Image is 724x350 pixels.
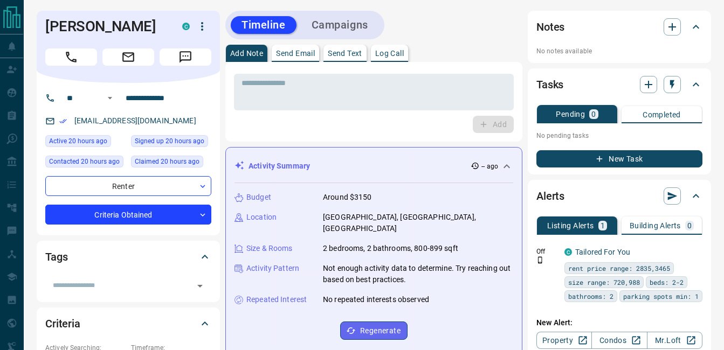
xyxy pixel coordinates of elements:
div: Activity Summary-- ago [235,156,513,176]
a: [EMAIL_ADDRESS][DOMAIN_NAME] [74,116,196,125]
div: Tue Sep 16 2025 [131,135,211,150]
p: Budget [246,192,271,203]
div: Tags [45,244,211,270]
div: Criteria [45,311,211,337]
div: Criteria Obtained [45,205,211,225]
span: parking spots min: 1 [623,291,699,302]
p: 0 [591,110,596,118]
p: Activity Pattern [246,263,299,274]
button: Open [192,278,208,293]
div: Tue Sep 16 2025 [45,135,126,150]
button: Regenerate [340,321,408,340]
p: Around $3150 [323,192,372,203]
div: Tue Sep 16 2025 [131,156,211,171]
span: Claimed 20 hours ago [135,156,199,167]
div: condos.ca [564,248,572,256]
p: Off [536,247,558,256]
p: Send Email [276,50,315,57]
p: -- ago [481,162,498,171]
p: Completed [643,111,681,118]
h2: Alerts [536,187,564,205]
p: [GEOGRAPHIC_DATA], [GEOGRAPHIC_DATA], [GEOGRAPHIC_DATA] [323,212,513,234]
div: Tue Sep 16 2025 [45,156,126,171]
div: condos.ca [182,23,190,30]
p: Size & Rooms [246,243,293,254]
p: Building Alerts [630,222,681,229]
div: Renter [45,176,211,196]
p: Activity Summary [249,160,310,172]
div: Tasks [536,72,702,97]
button: Open [104,92,116,104]
span: Contacted 20 hours ago [49,156,120,167]
h2: Criteria [45,315,80,332]
p: 2 bedrooms, 2 bathrooms, 800-899 sqft [323,243,458,254]
span: Call [45,48,97,66]
p: 0 [687,222,692,229]
svg: Push Notification Only [536,256,544,264]
a: Property [536,332,592,349]
span: Email [102,48,154,66]
span: beds: 2-2 [650,277,684,288]
h1: [PERSON_NAME] [45,18,166,35]
svg: Email Verified [59,117,67,125]
p: Log Call [375,50,404,57]
span: Active 20 hours ago [49,136,107,146]
p: Listing Alerts [547,222,594,229]
a: Condos [591,332,647,349]
p: 1 [601,222,605,229]
p: Add Note [230,50,263,57]
p: No pending tasks [536,128,702,144]
p: Pending [556,110,585,118]
button: Timeline [231,16,297,34]
span: bathrooms: 2 [568,291,613,302]
span: size range: 720,988 [568,277,640,288]
span: Signed up 20 hours ago [135,136,204,146]
p: Not enough activity data to determine. Try reaching out based on best practices. [323,263,513,285]
button: Campaigns [301,16,379,34]
p: Send Text [328,50,362,57]
span: rent price range: 2835,3465 [568,263,670,274]
button: New Task [536,150,702,167]
p: No notes available [536,46,702,56]
h2: Tags [45,248,67,265]
p: No repeated interests observed [323,294,429,305]
span: Message [160,48,211,66]
a: Mr.Loft [647,332,702,349]
div: Alerts [536,183,702,209]
p: Repeated Interest [246,294,307,305]
div: Notes [536,14,702,40]
h2: Notes [536,18,564,36]
p: New Alert: [536,317,702,328]
h2: Tasks [536,76,563,93]
p: Location [246,212,277,223]
a: Tailored For You [575,248,630,256]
